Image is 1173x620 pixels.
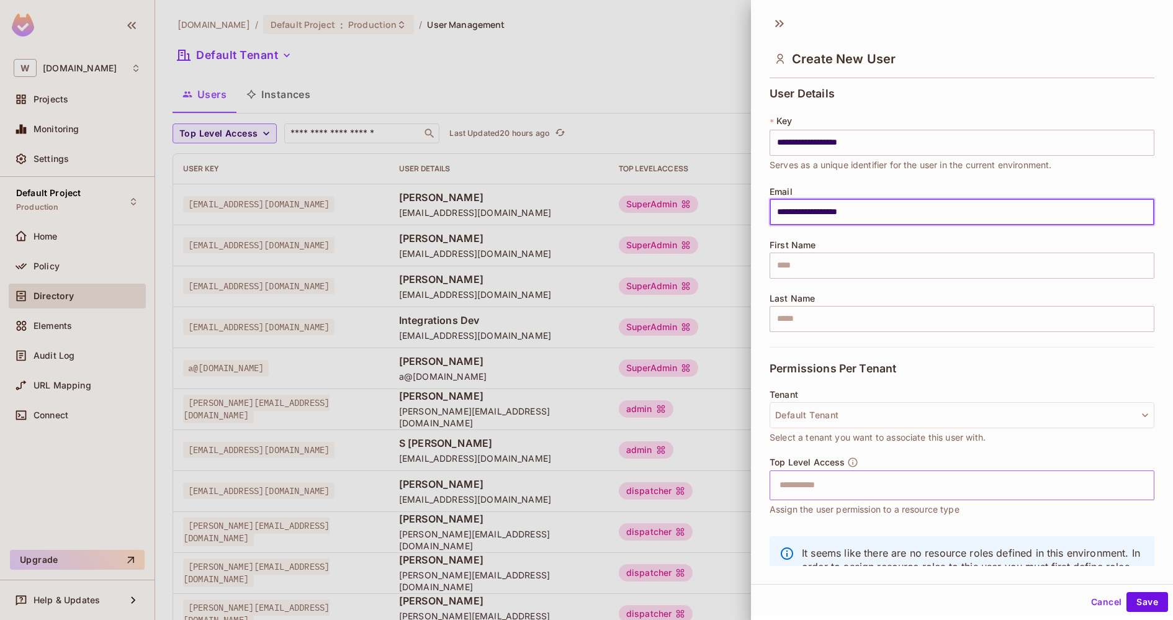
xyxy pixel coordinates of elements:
button: Open [1148,483,1150,486]
span: Permissions Per Tenant [770,362,896,375]
span: Tenant [770,390,798,400]
button: Default Tenant [770,402,1154,428]
button: Cancel [1086,592,1126,612]
span: Select a tenant you want to associate this user with. [770,431,986,444]
span: Assign the user permission to a resource type [770,503,960,516]
span: Serves as a unique identifier for the user in the current environment. [770,158,1052,172]
p: It seems like there are no resource roles defined in this environment. In order to assign resourc... [802,546,1144,587]
span: Create New User [792,52,896,66]
span: First Name [770,240,816,250]
button: Save [1126,592,1168,612]
span: Top Level Access [770,457,845,467]
span: Last Name [770,294,815,303]
span: Email [770,187,793,197]
span: Key [776,116,792,126]
span: User Details [770,88,835,100]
